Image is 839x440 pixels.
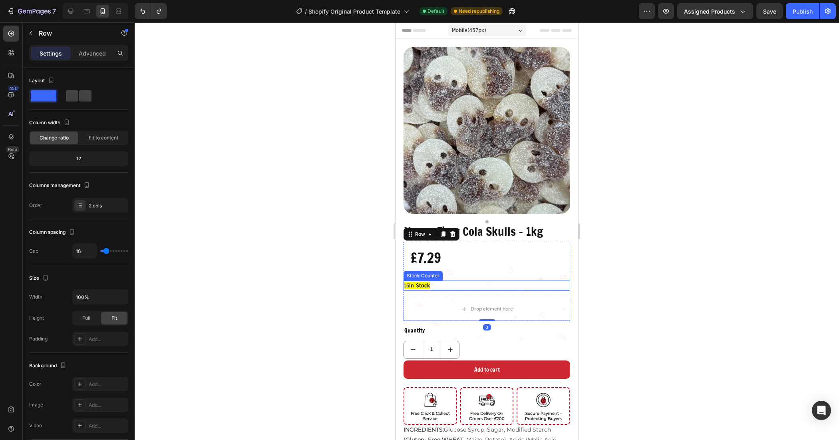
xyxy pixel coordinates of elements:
button: 7 [3,3,60,19]
div: Add... [89,336,126,343]
span: Save [763,8,776,15]
div: Order [29,202,42,209]
div: Video [29,422,42,429]
p: 7 [52,6,56,16]
div: Columns management [29,180,91,191]
strong: Gluten- Free WHEAT [10,414,68,421]
div: 450 [8,85,19,92]
span: Assigned Products [684,7,735,16]
input: Auto [73,244,97,258]
input: Auto [73,290,128,304]
div: Add... [89,422,126,430]
div: Image [29,401,43,408]
span: Change ratio [40,134,69,141]
span: Need republishing [459,8,499,15]
span: Full [82,315,90,322]
div: Column width [29,117,72,128]
div: 12 [31,153,127,164]
span: Default [427,8,444,15]
iframe: Design area [396,22,578,440]
span: Fit to content [89,134,118,141]
button: Publish [786,3,819,19]
div: Color [29,380,42,388]
button: Dot [90,198,93,201]
span: / [305,7,307,16]
button: Assigned Products [677,3,753,19]
div: Height [29,315,44,322]
div: Padding [29,335,48,342]
div: Beta [6,146,19,153]
b: INGREDIENTS: [8,404,48,411]
button: Save [756,3,783,19]
div: Layout [29,76,56,86]
span: Fit [111,315,117,322]
div: Background [29,360,68,371]
div: Add... [89,402,126,409]
div: Size [29,273,50,284]
div: Width [29,293,42,301]
div: Add... [89,381,126,388]
p: Settings [40,49,62,58]
div: Open Intercom Messenger [812,401,831,420]
div: Column spacing [29,227,77,238]
div: Undo/Redo [135,3,167,19]
p: Row [39,28,107,38]
span: Shopify Original Product Template [308,7,400,16]
p: Advanced [79,49,106,58]
div: 2 cols [89,202,126,209]
div: Gap [29,247,38,255]
div: Publish [793,7,813,16]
